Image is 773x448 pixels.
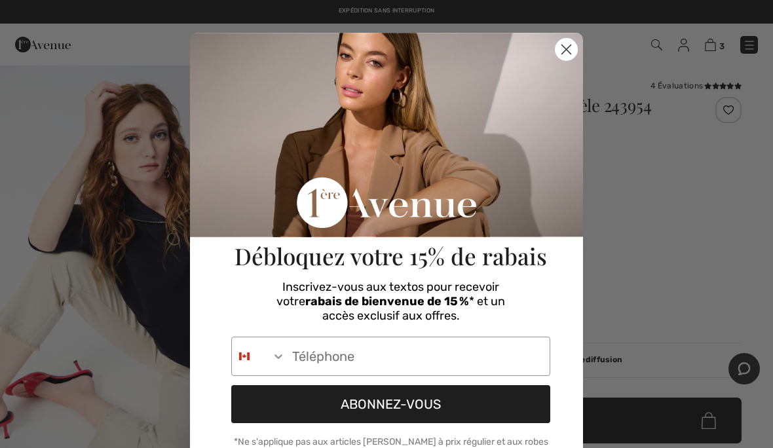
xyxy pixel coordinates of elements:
[231,385,550,423] button: ABONNEZ-VOUS
[235,240,547,271] span: Débloquez votre 15% de rabais
[286,337,550,375] input: Téléphone
[239,351,250,362] img: Canada
[276,280,505,323] span: Inscrivez-vous aux textos pour recevoir votre * et un accès exclusif aux offres.
[305,294,469,308] span: rabais de bienvenue de 15 %
[555,38,578,61] button: Close dialog
[232,337,286,375] button: Search Countries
